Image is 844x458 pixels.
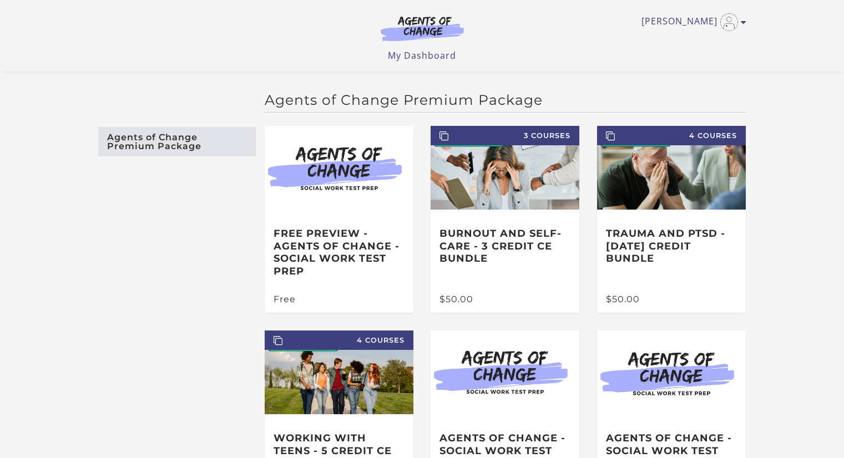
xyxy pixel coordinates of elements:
[641,13,741,31] a: Toggle menu
[606,227,737,265] h3: Trauma and PTSD - [DATE] Credit Bundle
[439,227,570,265] h3: Burnout and Self-Care - 3 Credit CE Bundle
[439,295,570,304] div: $50.00
[274,227,405,277] h3: Free Preview - Agents of Change - Social Work Test Prep
[606,295,737,304] div: $50.00
[98,127,256,156] a: Agents of Change Premium Package
[431,126,579,313] a: 3 Courses Burnout and Self-Care - 3 Credit CE Bundle $50.00
[265,91,746,108] h2: Agents of Change Premium Package
[597,126,746,313] a: 4 Courses Trauma and PTSD - [DATE] Credit Bundle $50.00
[265,330,413,350] span: 4 Courses
[431,126,579,145] span: 3 Courses
[265,126,413,313] a: Free Preview - Agents of Change - Social Work Test Prep Free
[369,16,476,41] img: Agents of Change Logo
[274,295,405,304] div: Free
[597,126,746,145] span: 4 Courses
[388,49,456,62] a: My Dashboard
